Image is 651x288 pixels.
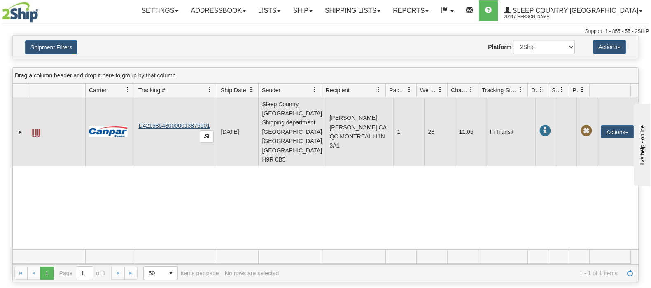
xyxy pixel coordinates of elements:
[135,0,184,21] a: Settings
[217,97,258,166] td: [DATE]
[319,0,387,21] a: Shipping lists
[464,83,478,97] a: Charge filter column settings
[244,83,258,97] a: Ship Date filter column settings
[59,266,106,280] span: Page of 1
[555,83,569,97] a: Shipment Issues filter column settings
[488,43,511,51] label: Platform
[433,83,447,97] a: Weight filter column settings
[632,102,650,186] iframe: chat widget
[76,267,93,280] input: Page 1
[387,0,435,21] a: Reports
[184,0,252,21] a: Addressbook
[623,267,637,280] a: Refresh
[513,83,527,97] a: Tracking Status filter column settings
[252,0,287,21] a: Lists
[552,86,559,94] span: Shipment Issues
[511,7,638,14] span: Sleep Country [GEOGRAPHIC_DATA]
[482,86,518,94] span: Tracking Status
[25,40,77,54] button: Shipment Filters
[200,130,214,143] button: Copy to clipboard
[149,269,159,277] span: 50
[285,270,618,276] span: 1 - 1 of 1 items
[121,83,135,97] a: Carrier filter column settings
[601,125,634,138] button: Actions
[393,97,424,166] td: 1
[40,267,53,280] span: Page 1
[143,266,219,280] span: items per page
[326,86,350,94] span: Recipient
[138,86,165,94] span: Tracking #
[455,97,486,166] td: 11.05
[287,0,318,21] a: Ship
[531,86,538,94] span: Delivery Status
[575,83,589,97] a: Pickup Status filter column settings
[32,125,40,138] a: Label
[262,86,280,94] span: Sender
[89,126,128,137] img: 14 - Canpar
[539,125,551,137] span: In Transit
[258,97,326,166] td: Sleep Country [GEOGRAPHIC_DATA] Shipping department [GEOGRAPHIC_DATA] [GEOGRAPHIC_DATA] [GEOGRAPH...
[451,86,468,94] span: Charge
[326,97,393,166] td: [PERSON_NAME] [PERSON_NAME] CA QC MONTREAL H1N 3A1
[389,86,406,94] span: Packages
[593,40,626,54] button: Actions
[308,83,322,97] a: Sender filter column settings
[143,266,178,280] span: Page sizes drop down
[402,83,416,97] a: Packages filter column settings
[203,83,217,97] a: Tracking # filter column settings
[13,68,638,84] div: grid grouping header
[16,128,24,136] a: Expand
[164,267,177,280] span: select
[486,97,535,166] td: In Transit
[225,270,279,276] div: No rows are selected
[6,7,76,13] div: live help - online
[572,86,579,94] span: Pickup Status
[221,86,246,94] span: Ship Date
[138,122,210,129] a: D421585430000013876001
[498,0,649,21] a: Sleep Country [GEOGRAPHIC_DATA] 2044 / [PERSON_NAME]
[504,13,566,21] span: 2044 / [PERSON_NAME]
[580,125,592,137] span: Pickup Not Assigned
[89,86,107,94] span: Carrier
[371,83,385,97] a: Recipient filter column settings
[420,86,437,94] span: Weight
[2,28,649,35] div: Support: 1 - 855 - 55 - 2SHIP
[424,97,455,166] td: 28
[2,2,38,23] img: logo2044.jpg
[534,83,548,97] a: Delivery Status filter column settings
